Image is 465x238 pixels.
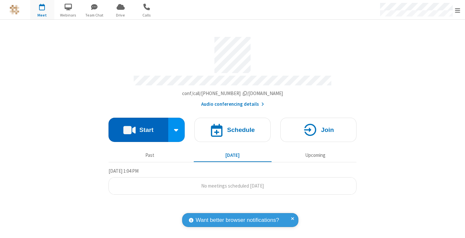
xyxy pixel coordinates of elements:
[201,101,264,108] button: Audio conferencing details
[108,168,139,174] span: [DATE] 1:04 PM
[280,118,356,142] button: Join
[227,127,255,133] h4: Schedule
[194,118,271,142] button: Schedule
[139,127,153,133] h4: Start
[56,12,80,18] span: Webinars
[276,149,354,161] button: Upcoming
[168,118,185,142] div: Start conference options
[108,32,356,108] section: Account details
[108,118,168,142] button: Start
[196,216,279,224] span: Want better browser notifications?
[201,183,264,189] span: No meetings scheduled [DATE]
[182,90,283,96] span: Copy my meeting room link
[321,127,334,133] h4: Join
[182,90,283,97] button: Copy my meeting room linkCopy my meeting room link
[30,12,54,18] span: Meet
[82,12,107,18] span: Team Chat
[108,167,356,195] section: Today's Meetings
[111,149,189,161] button: Past
[10,5,19,15] img: QA Selenium DO NOT DELETE OR CHANGE
[135,12,159,18] span: Calls
[194,149,272,161] button: [DATE]
[108,12,133,18] span: Drive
